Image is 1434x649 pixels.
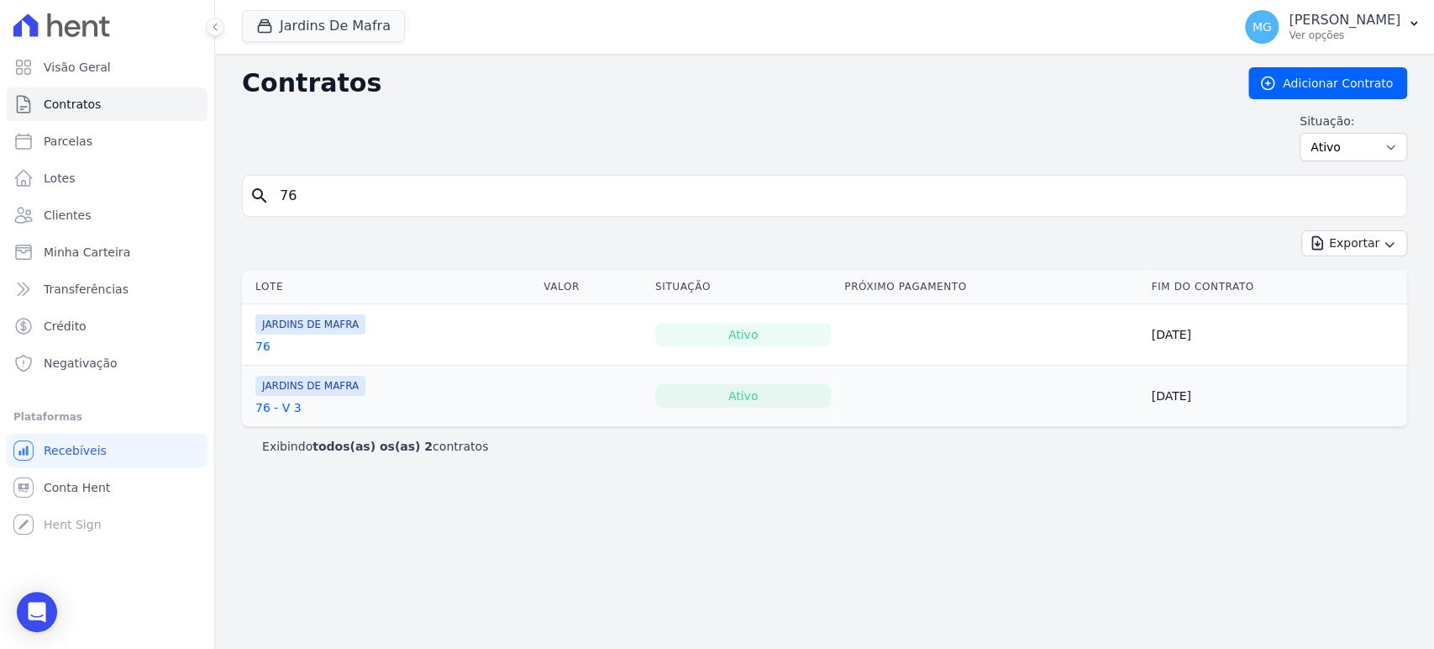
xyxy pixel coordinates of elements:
[44,244,130,261] span: Minha Carteira
[1253,21,1272,33] span: MG
[1144,304,1407,366] td: [DATE]
[242,68,1221,98] h2: Contratos
[313,440,433,453] b: todos(as) os(as) 2
[838,270,1144,304] th: Próximo Pagamento
[255,376,365,396] span: JARDINS DE MAFRA
[655,384,831,408] div: Ativo
[44,442,107,459] span: Recebíveis
[7,161,207,195] a: Lotes
[1144,270,1407,304] th: Fim do Contrato
[7,434,207,467] a: Recebíveis
[44,318,87,335] span: Crédito
[255,399,302,416] a: 76 - V 3
[7,346,207,380] a: Negativação
[270,179,1400,213] input: Buscar por nome do lote
[7,124,207,158] a: Parcelas
[1300,113,1407,129] label: Situação:
[7,235,207,269] a: Minha Carteira
[7,198,207,232] a: Clientes
[242,10,405,42] button: Jardins De Mafra
[250,186,270,206] i: search
[655,323,831,346] div: Ativo
[44,59,111,76] span: Visão Geral
[1289,29,1400,42] p: Ver opções
[242,270,537,304] th: Lote
[1301,230,1407,256] button: Exportar
[44,355,118,372] span: Negativação
[255,338,271,355] a: 76
[13,407,201,427] div: Plataformas
[255,314,365,335] span: JARDINS DE MAFRA
[537,270,649,304] th: Valor
[44,207,91,224] span: Clientes
[17,592,57,632] div: Open Intercom Messenger
[44,281,129,298] span: Transferências
[7,471,207,504] a: Conta Hent
[44,133,92,150] span: Parcelas
[44,96,101,113] span: Contratos
[44,479,110,496] span: Conta Hent
[7,87,207,121] a: Contratos
[262,438,488,455] p: Exibindo contratos
[44,170,76,187] span: Lotes
[7,309,207,343] a: Crédito
[1144,366,1407,427] td: [DATE]
[1232,3,1434,50] button: MG [PERSON_NAME] Ver opções
[1289,12,1400,29] p: [PERSON_NAME]
[7,50,207,84] a: Visão Geral
[1248,67,1407,99] a: Adicionar Contrato
[649,270,838,304] th: Situação
[7,272,207,306] a: Transferências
